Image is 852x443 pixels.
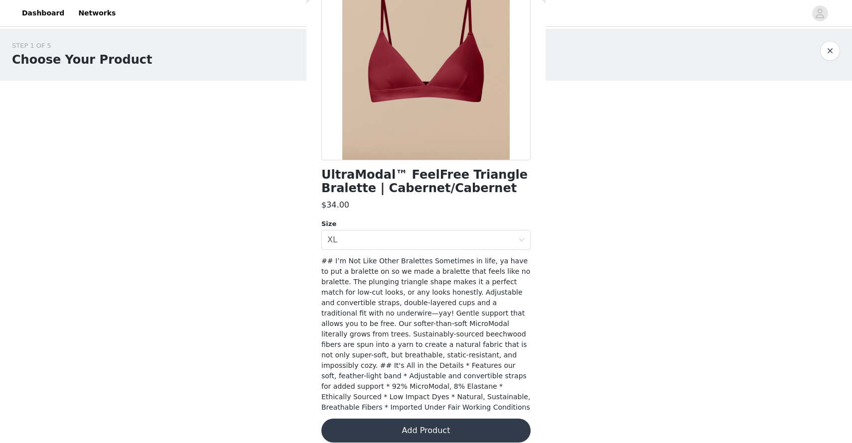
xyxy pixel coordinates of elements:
[815,5,825,21] div: avatar
[327,230,337,249] div: XL
[72,2,122,24] a: Networks
[321,199,349,211] h3: $34.00
[16,2,70,24] a: Dashboard
[12,51,152,69] h1: Choose Your Product
[321,168,531,195] h1: UltraModal™ FeelFree Triangle Bralette | Cabernet/Cabernet
[12,41,152,51] div: STEP 1 OF 5
[321,219,531,229] div: Size
[321,419,531,443] button: Add Product
[321,257,530,411] span: ## I’m Not Like Other Bralettes Sometimes in life, ya have to put a bralette on so we made a bral...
